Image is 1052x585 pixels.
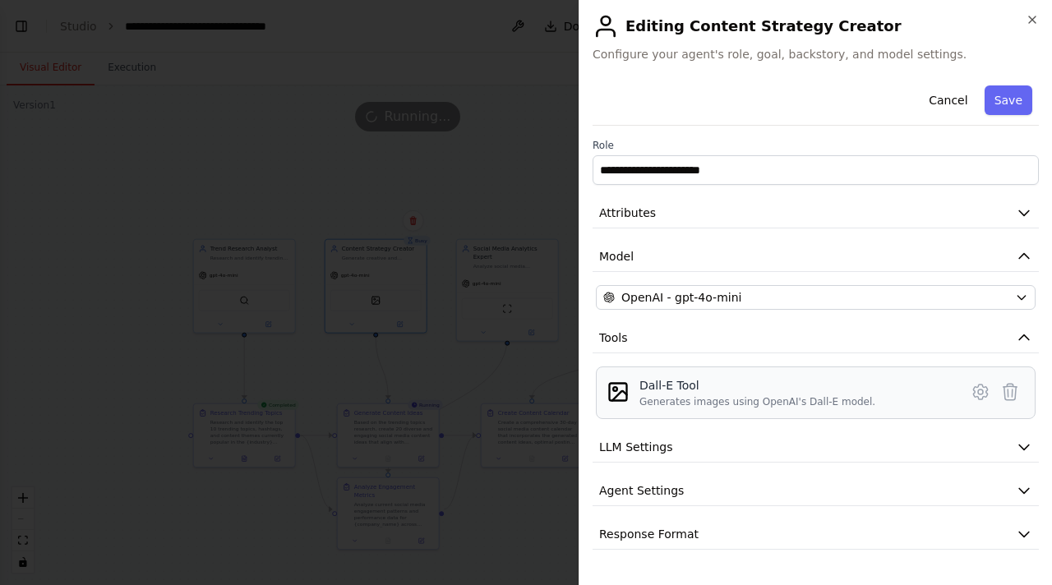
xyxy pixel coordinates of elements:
button: Tools [593,323,1039,353]
span: Attributes [599,205,656,221]
button: Model [593,242,1039,272]
button: Attributes [593,198,1039,228]
button: LLM Settings [593,432,1039,463]
span: Response Format [599,526,699,542]
span: Agent Settings [599,482,684,499]
img: DallETool [607,380,630,403]
span: Configure your agent's role, goal, backstory, and model settings. [593,46,1039,62]
button: OpenAI - gpt-4o-mini [596,285,1036,310]
label: Role [593,139,1039,152]
button: Response Format [593,519,1039,550]
h2: Editing Content Strategy Creator [593,13,1039,39]
span: Model [599,248,634,265]
div: Generates images using OpenAI's Dall-E model. [639,395,875,408]
div: Dall-E Tool [639,377,875,394]
button: Agent Settings [593,476,1039,506]
button: Configure tool [966,377,995,407]
span: LLM Settings [599,439,673,455]
span: OpenAI - gpt-4o-mini [621,289,741,306]
button: Save [985,85,1032,115]
button: Cancel [919,85,977,115]
span: Tools [599,329,628,346]
button: Delete tool [995,377,1025,407]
